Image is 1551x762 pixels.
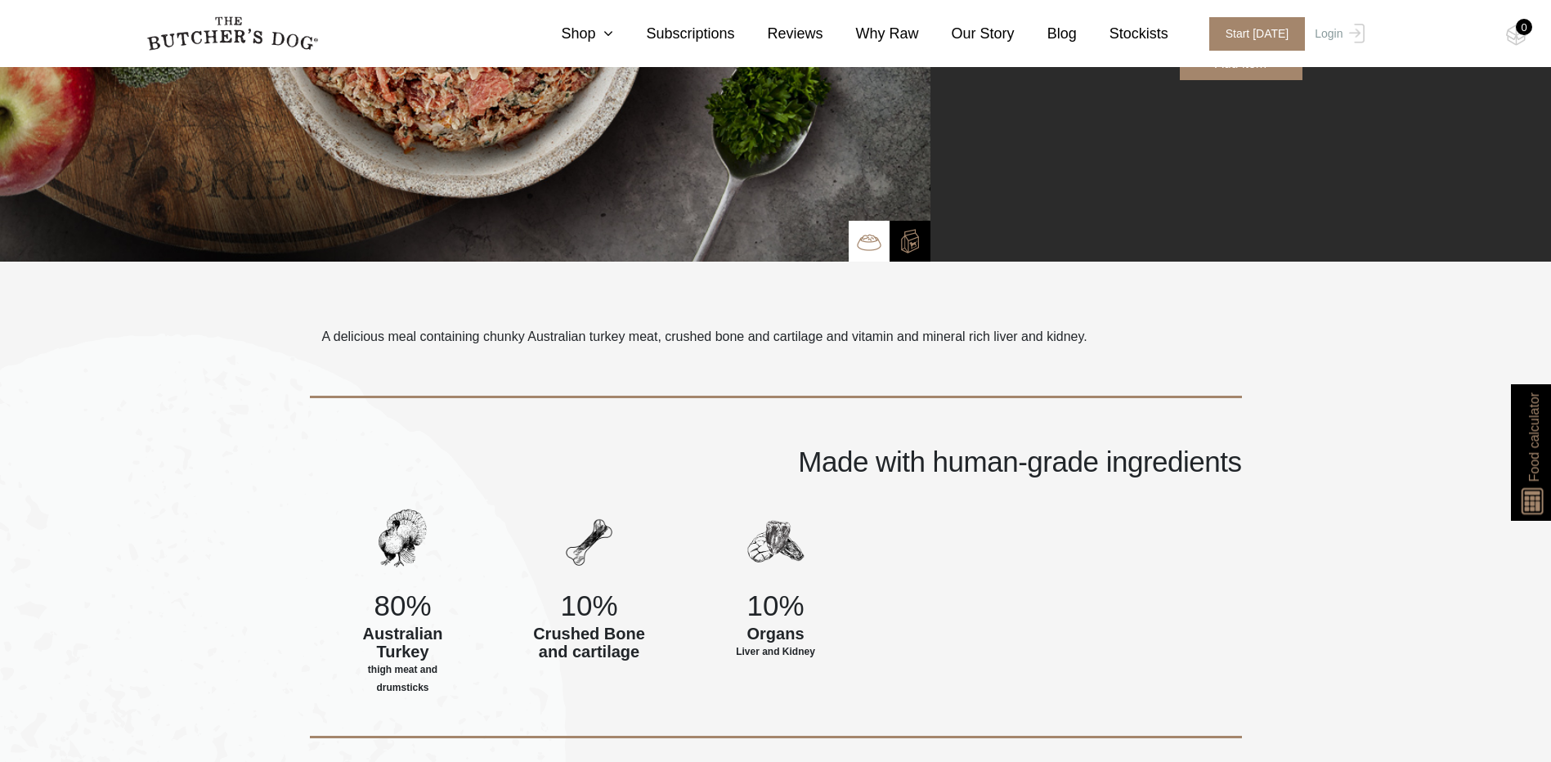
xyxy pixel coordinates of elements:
h4: 80% [310,590,496,621]
a: Why Raw [823,23,919,45]
div: 0 [1516,19,1532,35]
img: TBD_Crushed-Bone.png [557,509,622,574]
p: A delicious meal containing chunky Australian turkey meat, crushed bone and cartilage and vitamin... [322,327,1087,347]
h4: 10% [496,590,683,621]
a: Blog [1015,23,1077,45]
a: Shop [528,23,613,45]
a: Subscriptions [613,23,734,45]
h6: Australian Turkey [342,625,464,697]
h6: Organs [715,625,837,661]
img: TBD_Turkey.png [370,509,436,574]
a: Login [1311,17,1364,51]
a: Stockists [1077,23,1168,45]
img: TBD_Heart-Liver.png [743,509,809,574]
a: Reviews [735,23,823,45]
a: Start [DATE] [1193,17,1311,51]
img: TBD_Build-A-Box-2.png [898,229,922,253]
h6: Crushed Bone and cartilage [528,625,651,661]
a: Our Story [919,23,1015,45]
span: Food calculator [1524,392,1544,482]
h4: 10% [683,590,869,621]
span: thigh meat and drumsticks [342,661,464,697]
h4: Made with human-grade ingredients [310,447,1242,476]
img: TBD_Bowl.png [857,230,881,254]
img: TBD_Cart-Empty.png [1506,25,1526,46]
span: Liver and Kidney [715,643,837,661]
span: Start [DATE] [1209,17,1306,51]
